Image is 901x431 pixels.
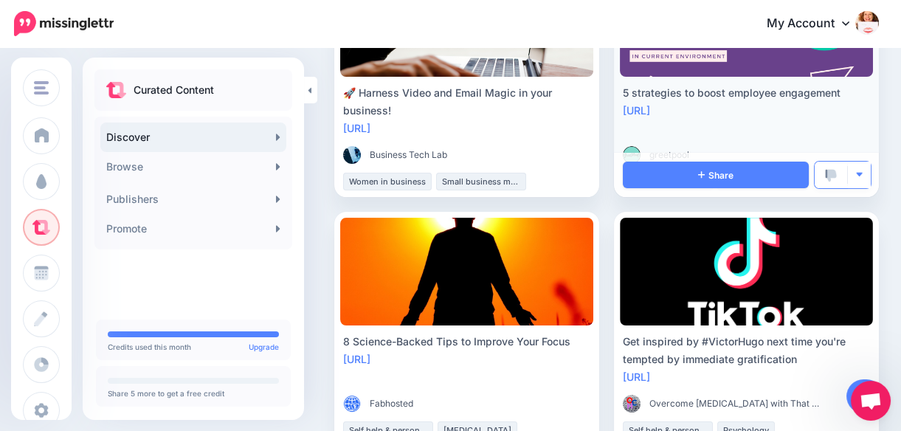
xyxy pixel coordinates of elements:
a: [URL] [343,122,370,134]
img: curate.png [106,82,126,98]
img: 153248165_104371228369939_6489777646830955239_n-bsa96912_thumb.png [623,395,641,413]
li: Women in business [343,173,432,190]
a: Discover [100,123,286,152]
p: Curated Content [134,81,214,99]
a: Open chat [851,381,891,421]
div: 8 Science-Backed Tips to Improve Your Focus [343,333,590,351]
img: TYYCC6P3C8XBFH4UB232QMVJB40VB2P9_thumb.png [343,395,361,413]
img: thumbs-down-grey.png [825,169,837,182]
a: Publishers [100,185,286,214]
a: [URL] [623,104,650,117]
span: Business Tech Lab [370,148,447,162]
a: My Account [752,6,879,42]
img: 0HAZ19QKSG2B263OGLR71F8XJODDG3S7_thumb.png [343,146,361,164]
a: Promote [100,214,286,244]
span: Fabhosted [370,396,413,411]
span: Share [698,170,733,180]
div: Get inspired by #VictorHugo next time you're tempted by immediate gratification [623,333,870,368]
img: CQJZ4F2XLIHHDK0T9DMSVGUL90MLK6H3_thumb.png [623,146,641,164]
a: [URL] [343,353,370,365]
a: Share [623,162,809,188]
div: 5 strategies to boost employee engagement [623,84,870,102]
a: Browse [100,152,286,182]
img: Missinglettr [14,11,114,36]
span: greetpool [649,148,689,162]
a: [URL] [623,370,650,383]
img: menu.png [34,81,49,94]
span: Overcome [MEDICAL_DATA] with That Hoarder [649,396,819,411]
div: 🚀 Harness Video and Email Magic in your business! [343,84,590,120]
img: arrow-down-blue.png [855,170,863,179]
li: Small business marketing [436,173,526,190]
